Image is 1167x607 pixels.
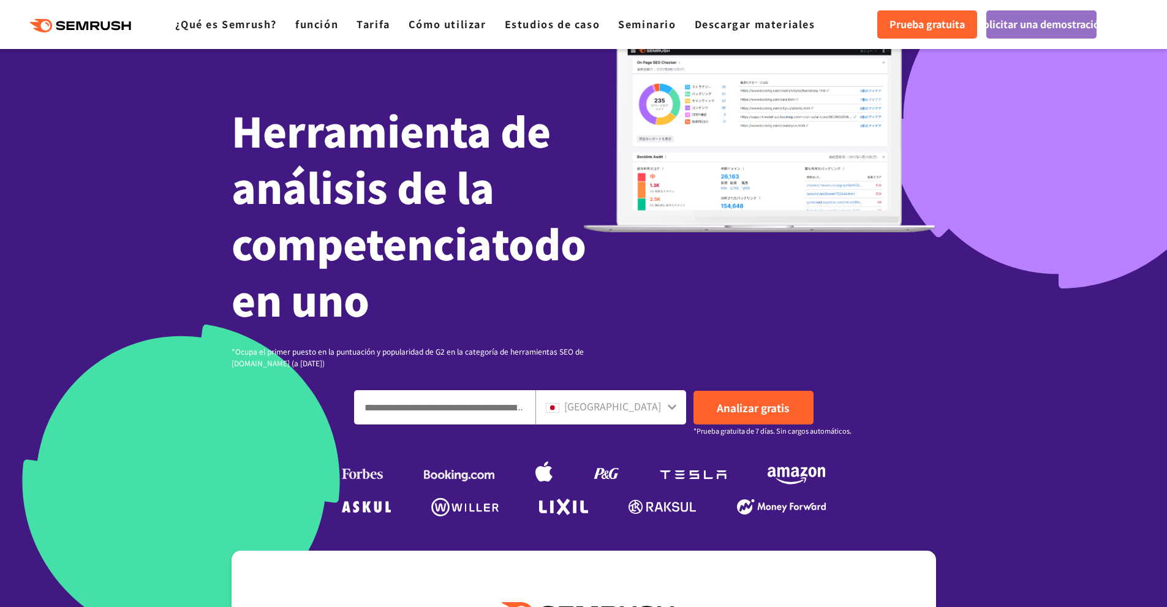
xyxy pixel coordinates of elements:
a: Solicitar una demostración [986,10,1097,39]
a: Seminario [618,17,676,31]
input: Introduzca un dominio, una palabra clave o una URL [355,391,535,424]
a: Cómo utilizar [409,17,486,31]
a: Descargar materiales [695,17,815,31]
a: ¿Qué es Semrush? [175,17,277,31]
a: Prueba gratuita [877,10,977,39]
a: Analizar gratis [693,391,814,424]
font: Analizar gratis [717,400,789,415]
font: *Ocupa el primer puesto en la puntuación y popularidad de G2 en la categoría de herramientas SEO ... [232,346,584,368]
font: Solicitar una demostración [977,17,1106,31]
a: Tarifa [357,17,390,31]
a: Estudios de caso [505,17,600,31]
font: Prueba gratuita [889,17,965,31]
font: [GEOGRAPHIC_DATA] [564,399,661,413]
font: Herramienta de análisis de la competencia [232,100,551,272]
font: todo en uno [232,213,586,328]
font: *Prueba gratuita de 7 días. Sin cargos automáticos. [693,426,852,435]
a: función [295,17,338,31]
